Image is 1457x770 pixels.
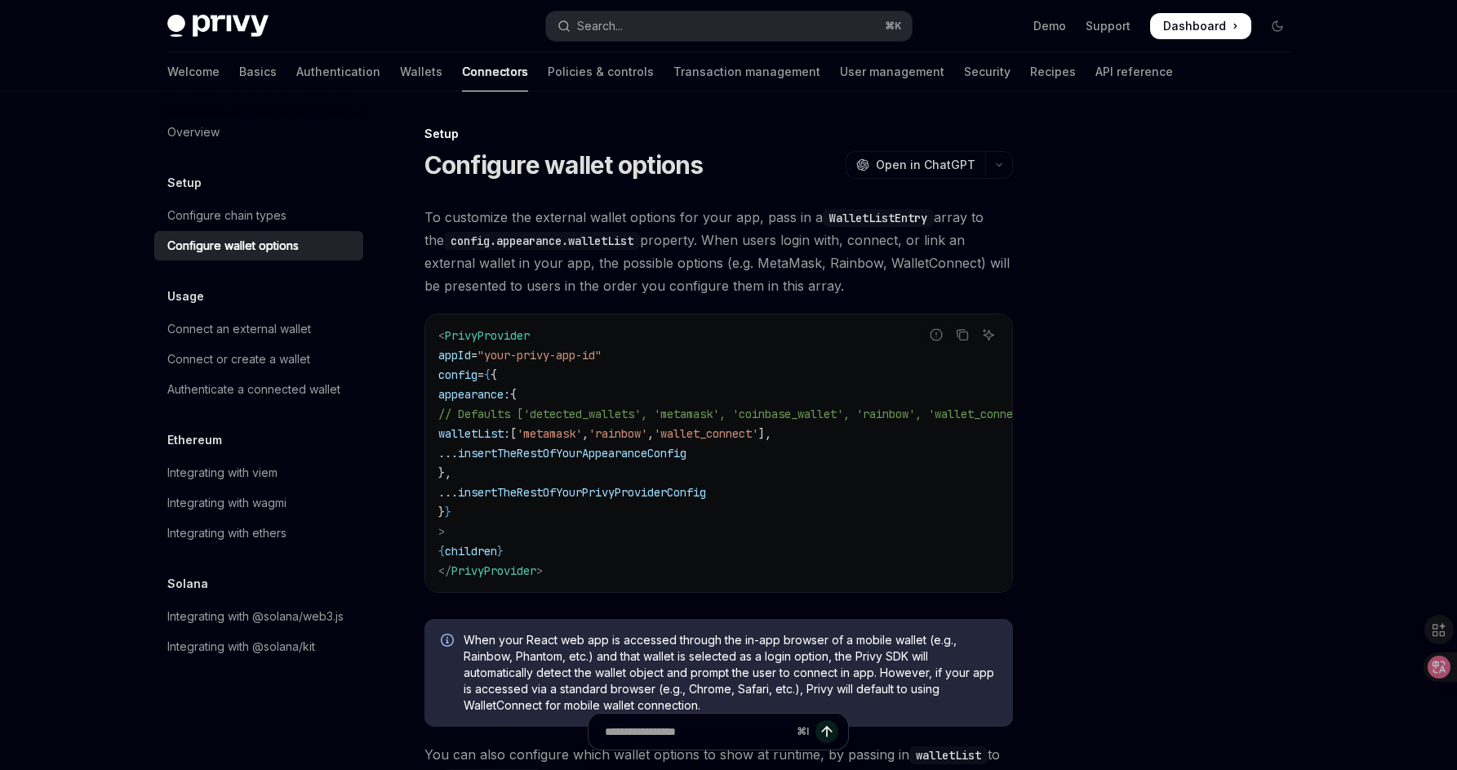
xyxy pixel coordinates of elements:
[546,11,912,41] button: Open search
[758,426,771,441] span: ],
[154,314,363,344] a: Connect an external wallet
[438,544,445,559] span: {
[510,387,517,402] span: {
[885,20,902,33] span: ⌘ K
[445,505,451,519] span: }
[400,52,442,91] a: Wallets
[815,720,838,743] button: Send message
[952,324,973,345] button: Copy the contents from the code block
[548,52,654,91] a: Policies & controls
[478,367,484,382] span: =
[484,367,491,382] span: {
[647,426,654,441] span: ,
[296,52,380,91] a: Authentication
[438,426,510,441] span: walletList:
[441,634,457,650] svg: Info
[517,426,582,441] span: 'metamask'
[167,607,344,626] div: Integrating with @solana/web3.js
[846,151,985,179] button: Open in ChatGPT
[1264,13,1290,39] button: Toggle dark mode
[445,328,530,343] span: PrivyProvider
[167,493,287,513] div: Integrating with wagmi
[491,367,497,382] span: {
[464,632,997,714] span: When your React web app is accessed through the in-app browser of a mobile wallet (e.g., Rainbow,...
[154,602,363,631] a: Integrating with @solana/web3.js
[167,430,222,450] h5: Ethereum
[876,157,975,173] span: Open in ChatGPT
[438,387,510,402] span: appearance:
[840,52,944,91] a: User management
[438,465,451,480] span: },
[1033,18,1066,34] a: Demo
[471,348,478,363] span: =
[451,563,536,578] span: PrivyProvider
[1095,52,1173,91] a: API reference
[424,126,1013,142] div: Setup
[154,201,363,230] a: Configure chain types
[478,348,602,363] span: "your-privy-app-id"
[926,324,947,345] button: Report incorrect code
[438,563,451,578] span: </
[154,231,363,260] a: Configure wallet options
[510,426,517,441] span: [
[167,52,220,91] a: Welcome
[654,426,758,441] span: 'wallet_connect'
[458,446,686,461] span: insertTheRestOfYourAppearanceConfig
[438,367,478,382] span: config
[167,236,299,256] div: Configure wallet options
[445,544,497,559] span: children
[462,52,528,91] a: Connectors
[444,232,640,250] code: config.appearance.walletList
[167,574,208,594] h5: Solana
[167,523,287,543] div: Integrating with ethers
[167,380,340,399] div: Authenticate a connected wallet
[978,324,999,345] button: Ask AI
[438,328,445,343] span: <
[167,15,269,38] img: dark logo
[154,458,363,487] a: Integrating with viem
[582,426,589,441] span: ,
[823,209,934,227] code: WalletListEntry
[1086,18,1131,34] a: Support
[497,544,504,559] span: }
[167,349,310,369] div: Connect or create a wallet
[154,345,363,374] a: Connect or create a wallet
[154,118,363,147] a: Overview
[458,485,706,500] span: insertTheRestOfYourPrivyProviderConfig
[239,52,277,91] a: Basics
[438,446,458,461] span: ...
[1030,52,1076,91] a: Recipes
[154,375,363,404] a: Authenticate a connected wallet
[154,632,363,661] a: Integrating with @solana/kit
[438,485,458,500] span: ...
[167,206,287,225] div: Configure chain types
[1150,13,1251,39] a: Dashboard
[605,714,790,750] input: Ask a question...
[673,52,820,91] a: Transaction management
[167,173,202,193] h5: Setup
[424,206,1013,297] span: To customize the external wallet options for your app, pass in a array to the property. When user...
[167,463,278,483] div: Integrating with viem
[424,150,704,180] h1: Configure wallet options
[438,505,445,519] span: }
[964,52,1011,91] a: Security
[536,563,543,578] span: >
[167,122,220,142] div: Overview
[589,426,647,441] span: 'rainbow'
[167,287,204,306] h5: Usage
[167,319,311,339] div: Connect an external wallet
[154,488,363,518] a: Integrating with wagmi
[438,348,471,363] span: appId
[154,519,363,548] a: Integrating with ethers
[167,637,315,657] div: Integrating with @solana/kit
[577,16,623,36] div: Search...
[438,524,445,539] span: >
[438,407,1039,421] span: // Defaults ['detected_wallets', 'metamask', 'coinbase_wallet', 'rainbow', 'wallet_connect']
[1163,18,1226,34] span: Dashboard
